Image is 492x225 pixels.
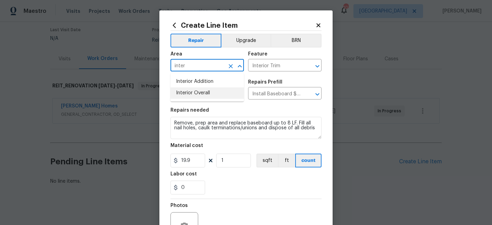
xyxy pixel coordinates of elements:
button: Open [313,89,322,99]
button: sqft [256,154,278,167]
button: Upgrade [221,34,271,47]
h5: Feature [248,52,267,57]
button: Close [235,61,245,71]
li: Interior Overall [170,87,244,99]
h5: Repairs Prefill [248,80,282,85]
h5: Material cost [170,143,203,148]
li: Interior Addition [170,76,244,87]
button: ft [278,154,295,167]
h5: Labor cost [170,172,197,176]
button: BRN [271,34,322,47]
h2: Create Line Item [170,21,315,29]
button: count [295,154,322,167]
h5: Area [170,52,182,57]
button: Open [313,61,322,71]
button: Repair [170,34,221,47]
h5: Photos [170,203,188,208]
textarea: Remove, prep area and replace baseboard up to 8 LF. Fill all nail holes, caulk terminations/union... [170,117,322,139]
h5: Repairs needed [170,108,209,113]
button: Clear [226,61,236,71]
